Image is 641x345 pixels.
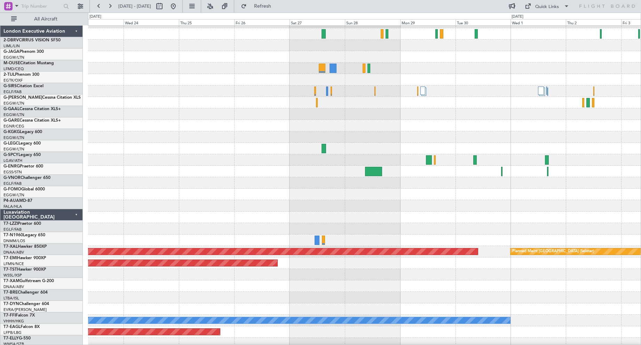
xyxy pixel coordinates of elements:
[3,84,17,88] span: G-SIRS
[3,153,18,157] span: G-SPCY
[3,164,43,169] a: G-ENRGPraetor 600
[3,325,21,329] span: T7-EAGL
[3,38,61,42] a: 2-DBRVCIRRUS VISION SF50
[3,290,48,295] a: T7-BREChallenger 604
[3,296,19,301] a: LTBA/ISL
[3,268,17,272] span: T7-TST
[3,284,24,289] a: DNAA/ABV
[3,313,16,318] span: T7-FFI
[3,238,25,244] a: DNMM/LOS
[3,330,22,335] a: LFPB/LBG
[3,38,19,42] span: 2-DBRV
[3,164,20,169] span: G-ENRG
[3,50,44,54] a: G-JAGAPhenom 300
[566,19,621,25] div: Thu 2
[3,96,42,100] span: G-[PERSON_NAME]
[290,19,345,25] div: Sat 27
[3,187,45,191] a: G-FOMOGlobal 6000
[3,147,24,152] a: EGGW/LTN
[3,256,46,260] a: T7-EMIHawker 900XP
[234,19,290,25] div: Fri 26
[3,222,18,226] span: T7-LZZI
[511,19,566,25] div: Wed 1
[3,319,24,324] a: VHHH/HKG
[3,61,20,65] span: M-OUSE
[3,153,41,157] a: G-SPCYLegacy 650
[3,268,46,272] a: T7-TSTHawker 900XP
[3,141,41,146] a: G-LEGCLegacy 600
[3,112,24,117] a: EGGW/LTN
[3,302,19,306] span: T7-DYN
[345,19,400,25] div: Sun 28
[3,336,31,340] a: T7-ELLYG-550
[3,199,32,203] a: P4-AUAMD-87
[3,313,35,318] a: T7-FFIFalcon 7X
[3,302,49,306] a: T7-DYNChallenger 604
[3,141,18,146] span: G-LEGC
[3,256,17,260] span: T7-EMI
[3,290,18,295] span: T7-BRE
[3,336,19,340] span: T7-ELLY
[3,199,19,203] span: P4-AUA
[118,3,151,9] span: [DATE] - [DATE]
[3,89,22,95] a: EGLF/FAB
[3,118,19,123] span: G-GARE
[3,279,54,283] a: T7-XAMGulfstream G-200
[21,1,61,11] input: Trip Number
[521,1,573,12] button: Quick Links
[3,187,21,191] span: G-FOMO
[3,245,18,249] span: T7-XAL
[3,222,41,226] a: T7-LZZIPraetor 600
[3,227,22,232] a: EGLF/FAB
[3,170,22,175] a: EGSS/STN
[3,204,22,209] a: FALA/HLA
[3,78,23,83] a: EGTK/OXF
[238,1,279,12] button: Refresh
[3,233,23,237] span: T7-N1960
[512,246,594,257] div: Planned Maint [GEOGRAPHIC_DATA] (Seletar)
[535,3,559,10] div: Quick Links
[3,43,20,49] a: LIML/LIN
[3,130,20,134] span: G-KGKG
[89,14,101,20] div: [DATE]
[3,192,24,198] a: EGGW/LTN
[18,17,73,22] span: All Aircraft
[3,233,45,237] a: T7-N1960Legacy 650
[8,14,76,25] button: All Aircraft
[3,66,24,72] a: LFMD/CEQ
[3,107,19,111] span: G-GAAL
[3,158,22,163] a: LGAV/ATH
[3,50,19,54] span: G-JAGA
[179,19,234,25] div: Thu 25
[3,73,15,77] span: 2-TIJL
[3,273,22,278] a: WSSL/XSP
[3,130,42,134] a: G-KGKGLegacy 600
[3,101,24,106] a: EGGW/LTN
[3,181,22,186] a: EGLF/FAB
[3,118,61,123] a: G-GARECessna Citation XLS+
[3,135,24,140] a: EGGW/LTN
[3,245,47,249] a: T7-XALHawker 850XP
[248,4,277,9] span: Refresh
[3,61,54,65] a: M-OUSECitation Mustang
[3,176,50,180] a: G-VNORChallenger 650
[3,261,24,266] a: LFMN/NCE
[3,107,61,111] a: G-GAALCessna Citation XLS+
[512,14,523,20] div: [DATE]
[3,96,81,100] a: G-[PERSON_NAME]Cessna Citation XLS
[3,73,39,77] a: 2-TIJLPhenom 300
[69,19,124,25] div: Tue 23
[3,279,19,283] span: T7-XAM
[400,19,456,25] div: Mon 29
[3,176,21,180] span: G-VNOR
[3,250,24,255] a: DNAA/ABV
[124,19,179,25] div: Wed 24
[3,55,24,60] a: EGGW/LTN
[3,124,24,129] a: EGNR/CEG
[3,307,47,312] a: EVRA/[PERSON_NAME]
[3,325,40,329] a: T7-EAGLFalcon 8X
[456,19,511,25] div: Tue 30
[3,84,43,88] a: G-SIRSCitation Excel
